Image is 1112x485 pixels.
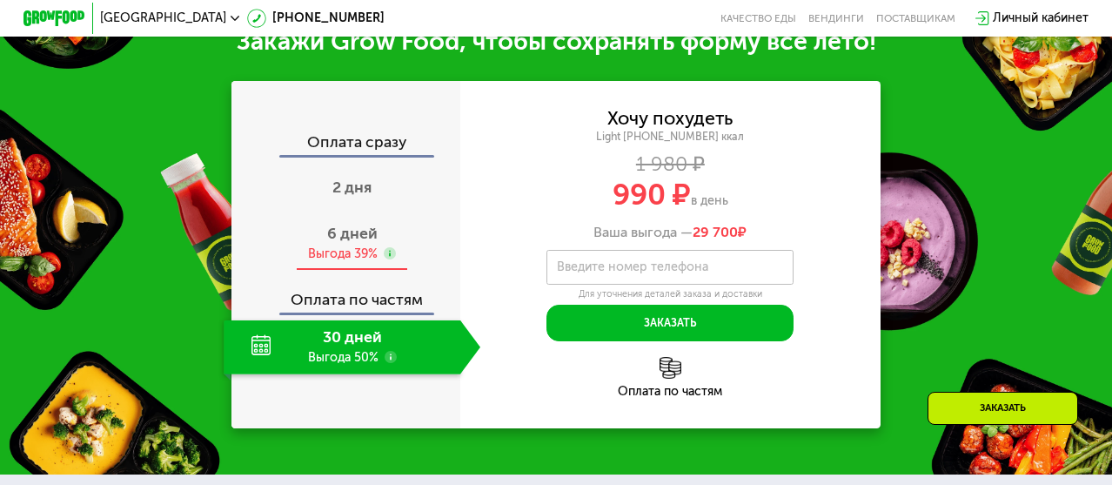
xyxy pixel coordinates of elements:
[660,357,681,379] img: l6xcnZfty9opOoJh.png
[613,177,691,212] span: 990 ₽
[247,9,384,27] a: [PHONE_NUMBER]
[460,224,881,240] div: Ваша выгода —
[460,156,881,173] div: 1 980 ₽
[308,246,378,263] div: Выгода 39%
[546,288,794,300] div: Для уточнения деталей заказа и доставки
[928,392,1078,425] div: Заказать
[993,9,1089,27] div: Личный кабинет
[693,224,747,240] span: ₽
[460,386,881,398] div: Оплата по частям
[460,130,881,144] div: Light [PHONE_NUMBER] ккал
[233,135,460,155] div: Оплата сразу
[607,111,733,128] div: Хочу похудеть
[693,224,738,240] span: 29 700
[557,263,708,272] label: Введите номер телефона
[327,224,378,243] span: 6 дней
[808,12,864,24] a: Вендинги
[332,178,372,197] span: 2 дня
[876,12,955,24] div: поставщикам
[233,277,460,313] div: Оплата по частям
[720,12,796,24] a: Качество еды
[546,305,794,342] button: Заказать
[691,193,728,208] span: в день
[100,12,226,24] span: [GEOGRAPHIC_DATA]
